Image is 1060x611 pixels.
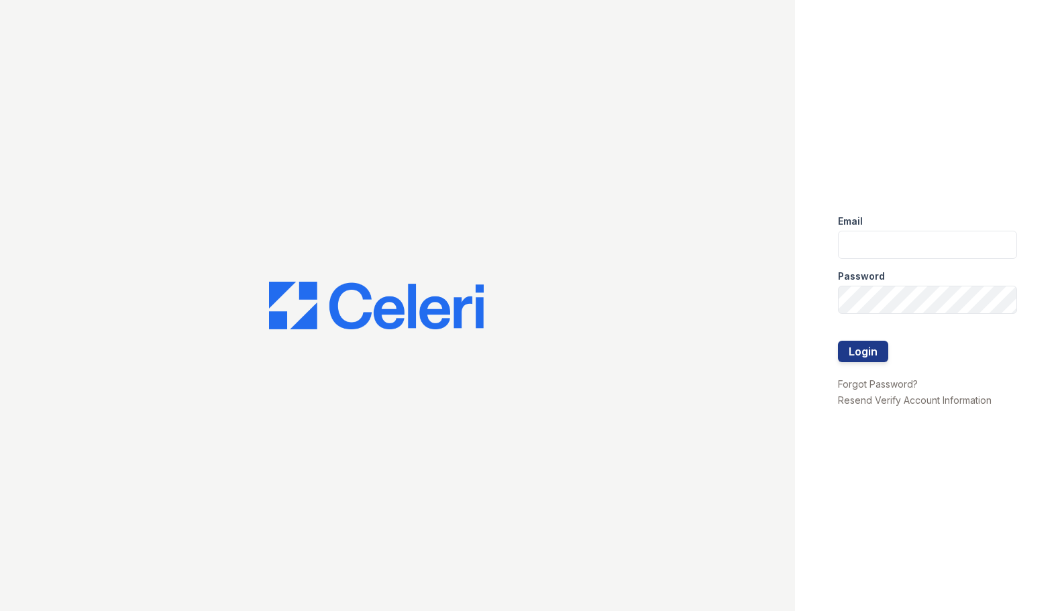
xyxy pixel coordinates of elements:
label: Password [838,270,885,283]
a: Resend Verify Account Information [838,394,992,406]
button: Login [838,341,888,362]
img: CE_Logo_Blue-a8612792a0a2168367f1c8372b55b34899dd931a85d93a1a3d3e32e68fde9ad4.png [269,282,484,330]
a: Forgot Password? [838,378,918,390]
label: Email [838,215,863,228]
